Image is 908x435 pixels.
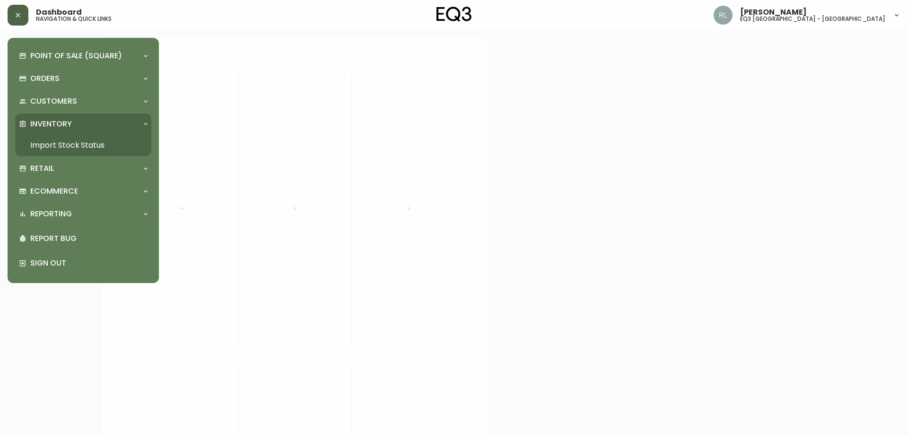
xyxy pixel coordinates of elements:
div: Inventory [15,114,151,134]
div: Report Bug [15,226,151,251]
p: Ecommerce [30,186,78,196]
img: 91cc3602ba8cb70ae1ccf1ad2913f397 [714,6,733,25]
div: Reporting [15,204,151,224]
div: Retail [15,158,151,179]
h5: navigation & quick links [36,16,112,22]
p: Retail [30,163,54,174]
div: Orders [15,68,151,89]
p: Inventory [30,119,72,129]
div: Ecommerce [15,181,151,202]
p: Report Bug [30,233,148,244]
p: Customers [30,96,77,107]
a: Import Stock Status [15,134,151,156]
img: logo [437,7,471,22]
span: [PERSON_NAME] [740,9,807,16]
p: Reporting [30,209,72,219]
p: Orders [30,73,60,84]
div: Customers [15,91,151,112]
h5: eq3 [GEOGRAPHIC_DATA] - [GEOGRAPHIC_DATA] [740,16,885,22]
div: Point of Sale (Square) [15,45,151,66]
p: Point of Sale (Square) [30,51,122,61]
div: Sign Out [15,251,151,275]
p: Sign Out [30,258,148,268]
span: Dashboard [36,9,82,16]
